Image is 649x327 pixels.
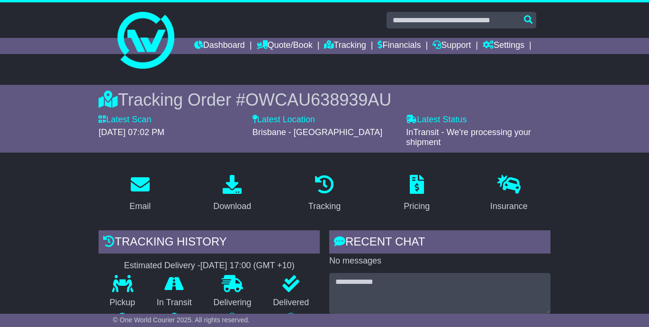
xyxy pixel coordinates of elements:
[113,316,250,324] span: © One World Courier 2025. All rights reserved.
[129,200,151,213] div: Email
[99,90,550,110] div: Tracking Order #
[99,127,164,137] span: [DATE] 07:02 PM
[484,172,534,216] a: Insurance
[194,38,245,54] a: Dashboard
[99,115,151,125] label: Latest Scan
[99,261,320,271] div: Estimated Delivery -
[490,200,528,213] div: Insurance
[123,172,157,216] a: Email
[99,230,320,256] div: Tracking history
[207,172,257,216] a: Download
[213,200,251,213] div: Download
[404,200,430,213] div: Pricing
[433,38,471,54] a: Support
[252,127,382,137] span: Brisbane - [GEOGRAPHIC_DATA]
[200,261,295,271] div: [DATE] 17:00 (GMT +10)
[252,115,315,125] label: Latest Location
[329,256,550,266] p: No messages
[308,200,341,213] div: Tracking
[483,38,524,54] a: Settings
[257,38,313,54] a: Quote/Book
[329,230,550,256] div: RECENT CHAT
[302,172,347,216] a: Tracking
[397,172,436,216] a: Pricing
[99,298,146,308] p: Pickup
[324,38,366,54] a: Tracking
[378,38,421,54] a: Financials
[406,127,531,147] span: InTransit - We're processing your shipment
[406,115,467,125] label: Latest Status
[245,90,391,109] span: OWCAU638939AU
[146,298,203,308] p: In Transit
[262,298,320,308] p: Delivered
[203,298,262,308] p: Delivering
